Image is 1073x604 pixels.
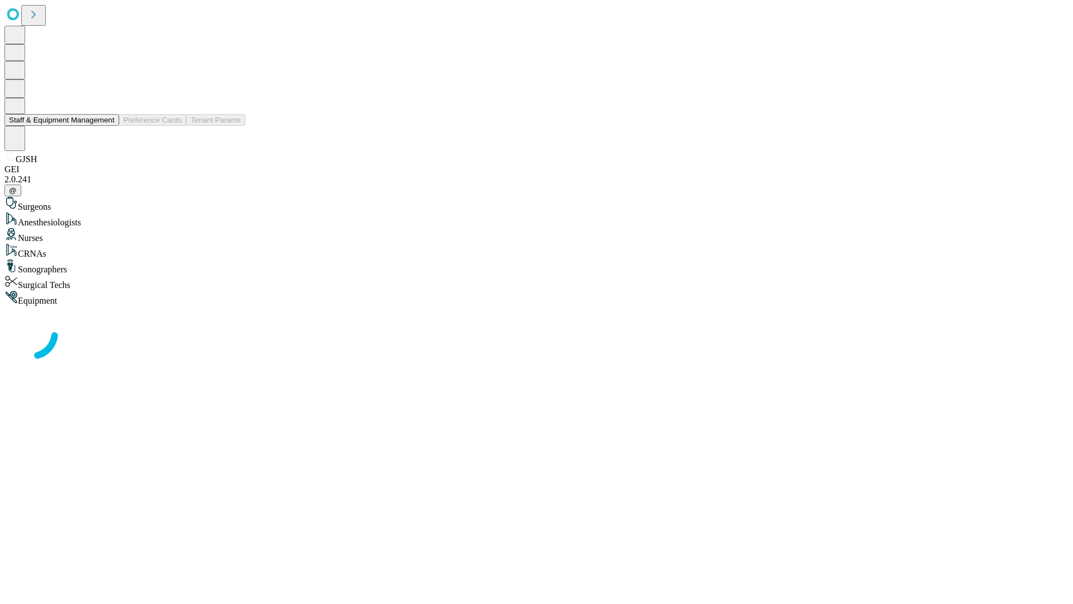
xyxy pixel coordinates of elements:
[16,154,37,164] span: GJSH
[4,185,21,196] button: @
[4,212,1069,228] div: Anesthesiologists
[4,174,1069,185] div: 2.0.241
[119,114,186,126] button: Preference Cards
[4,259,1069,275] div: Sonographers
[4,290,1069,306] div: Equipment
[4,114,119,126] button: Staff & Equipment Management
[4,275,1069,290] div: Surgical Techs
[4,228,1069,243] div: Nurses
[4,196,1069,212] div: Surgeons
[9,186,17,195] span: @
[4,164,1069,174] div: GEI
[4,243,1069,259] div: CRNAs
[186,114,245,126] button: Tenant Params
